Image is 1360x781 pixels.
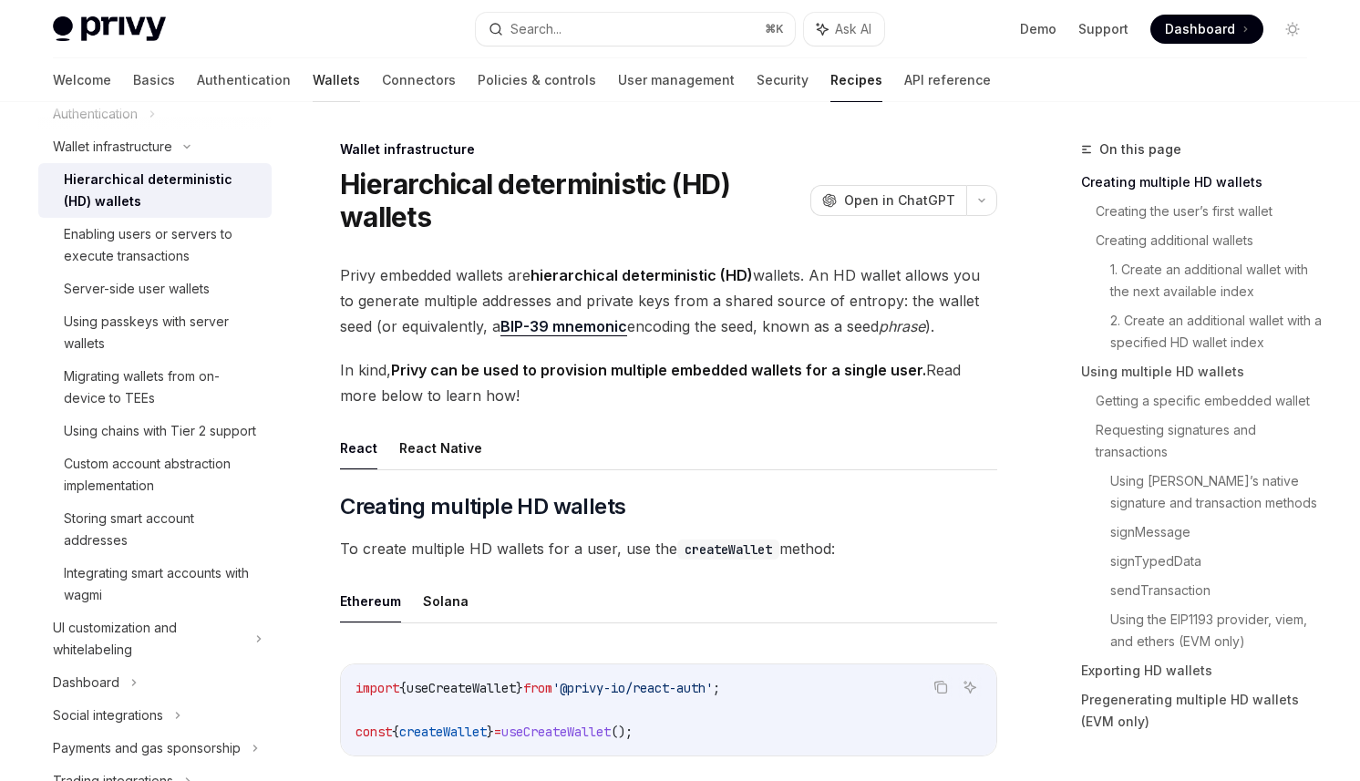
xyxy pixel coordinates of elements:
a: signMessage [1110,518,1322,547]
button: Ask AI [958,675,982,699]
span: Creating multiple HD wallets [340,492,625,521]
span: { [392,724,399,740]
a: 1. Create an additional wallet with the next available index [1110,255,1322,306]
div: Search... [510,18,562,40]
a: Using [PERSON_NAME]’s native signature and transaction methods [1110,467,1322,518]
div: Wallet infrastructure [340,140,997,159]
h1: Hierarchical deterministic (HD) wallets [340,168,803,233]
span: (); [611,724,633,740]
span: On this page [1099,139,1181,160]
a: Basics [133,58,175,102]
a: Using the EIP1193 provider, viem, and ethers (EVM only) [1110,605,1322,656]
a: Server-side user wallets [38,272,272,305]
img: light logo [53,16,166,42]
a: Connectors [382,58,456,102]
a: Dashboard [1150,15,1263,44]
a: Using passkeys with server wallets [38,305,272,360]
span: Open in ChatGPT [844,191,955,210]
a: Demo [1020,20,1056,38]
span: { [399,680,407,696]
div: Using passkeys with server wallets [64,311,261,355]
a: User management [618,58,735,102]
span: '@privy-io/react-auth' [552,680,713,696]
a: sendTransaction [1110,576,1322,605]
button: Copy the contents from the code block [929,675,953,699]
a: Requesting signatures and transactions [1096,416,1322,467]
a: 2. Create an additional wallet with a specified HD wallet index [1110,306,1322,357]
a: Authentication [197,58,291,102]
strong: Privy can be used to provision multiple embedded wallets for a single user. [391,361,926,379]
span: Privy embedded wallets are wallets. An HD wallet allows you to generate multiple addresses and pr... [340,262,997,339]
code: createWallet [677,540,779,560]
a: Storing smart account addresses [38,502,272,557]
div: Social integrations [53,704,163,726]
button: Toggle dark mode [1278,15,1307,44]
div: Hierarchical deterministic (HD) wallets [64,169,261,212]
a: Hierarchical deterministic (HD) wallets [38,163,272,218]
a: Support [1078,20,1128,38]
div: Dashboard [53,672,119,694]
a: Exporting HD wallets [1081,656,1322,685]
div: Using chains with Tier 2 support [64,420,256,442]
a: Using multiple HD wallets [1081,357,1322,386]
span: useCreateWallet [501,724,611,740]
a: signTypedData [1110,547,1322,576]
div: Integrating smart accounts with wagmi [64,562,261,606]
a: Getting a specific embedded wallet [1096,386,1322,416]
button: Open in ChatGPT [810,185,966,216]
a: Recipes [830,58,882,102]
span: Dashboard [1165,20,1235,38]
button: React Native [399,426,482,469]
span: from [523,680,552,696]
a: API reference [904,58,991,102]
a: Custom account abstraction implementation [38,447,272,502]
a: Pregenerating multiple HD wallets (EVM only) [1081,685,1322,736]
span: import [355,680,399,696]
div: Payments and gas sponsorship [53,737,241,759]
div: Enabling users or servers to execute transactions [64,223,261,267]
button: Ethereum [340,580,401,622]
div: Storing smart account addresses [64,508,261,551]
strong: hierarchical deterministic (HD) [531,266,753,284]
a: Welcome [53,58,111,102]
a: Using chains with Tier 2 support [38,415,272,447]
div: Server-side user wallets [64,278,210,300]
a: Migrating wallets from on-device to TEEs [38,360,272,415]
span: ⌘ K [765,22,784,36]
span: createWallet [399,724,487,740]
a: Creating additional wallets [1096,226,1322,255]
span: } [487,724,494,740]
span: = [494,724,501,740]
a: Policies & controls [478,58,596,102]
span: } [516,680,523,696]
a: Creating the user’s first wallet [1096,197,1322,226]
span: const [355,724,392,740]
button: Solana [423,580,469,622]
a: Security [757,58,809,102]
div: Wallet infrastructure [53,136,172,158]
a: Wallets [313,58,360,102]
div: Custom account abstraction implementation [64,453,261,497]
button: React [340,426,377,469]
button: Search...⌘K [476,13,795,46]
span: ; [713,680,720,696]
a: Enabling users or servers to execute transactions [38,218,272,272]
span: Ask AI [835,20,871,38]
div: Migrating wallets from on-device to TEEs [64,365,261,409]
span: useCreateWallet [407,680,516,696]
span: To create multiple HD wallets for a user, use the method: [340,536,997,561]
a: BIP-39 mnemonic [500,317,627,336]
em: phrase [879,317,925,335]
a: Integrating smart accounts with wagmi [38,557,272,611]
button: Ask AI [804,13,884,46]
a: Creating multiple HD wallets [1081,168,1322,197]
div: UI customization and whitelabeling [53,617,244,661]
span: In kind, Read more below to learn how! [340,357,997,408]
